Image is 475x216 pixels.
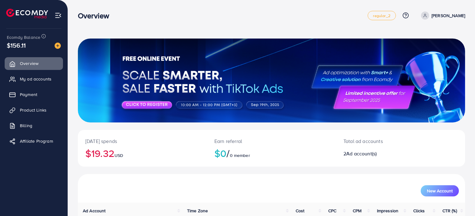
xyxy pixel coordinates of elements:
[214,147,329,159] h2: $0
[432,12,465,19] p: [PERSON_NAME]
[55,12,62,19] img: menu
[214,137,329,145] p: Earn referral
[20,76,52,82] span: My ad accounts
[328,208,336,214] span: CPC
[419,11,465,20] a: [PERSON_NAME]
[20,60,38,67] span: Overview
[114,152,123,159] span: USD
[85,137,199,145] p: [DATE] spends
[20,107,47,113] span: Product Links
[6,9,48,18] img: logo
[5,104,63,116] a: Product Links
[413,208,425,214] span: Clicks
[5,88,63,101] a: Payment
[5,135,63,147] a: Affiliate Program
[421,185,459,196] button: New Account
[368,11,396,20] a: regular_2
[83,208,106,214] span: Ad Account
[377,208,399,214] span: Impression
[353,208,361,214] span: CPM
[20,138,53,144] span: Affiliate Program
[343,137,425,145] p: Total ad accounts
[373,14,390,18] span: regular_2
[346,150,377,157] span: Ad account(s)
[7,41,26,50] span: $156.11
[85,147,199,159] h2: $19.32
[442,208,457,214] span: CTR (%)
[55,43,61,49] img: image
[296,208,305,214] span: Cost
[343,151,425,157] h2: 2
[20,91,37,98] span: Payment
[7,34,40,40] span: Ecomdy Balance
[20,122,32,129] span: Billing
[230,152,250,159] span: 0 member
[427,189,453,193] span: New Account
[5,73,63,85] a: My ad accounts
[5,119,63,132] a: Billing
[187,208,208,214] span: Time Zone
[5,57,63,70] a: Overview
[226,146,230,160] span: /
[78,11,114,20] h3: Overview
